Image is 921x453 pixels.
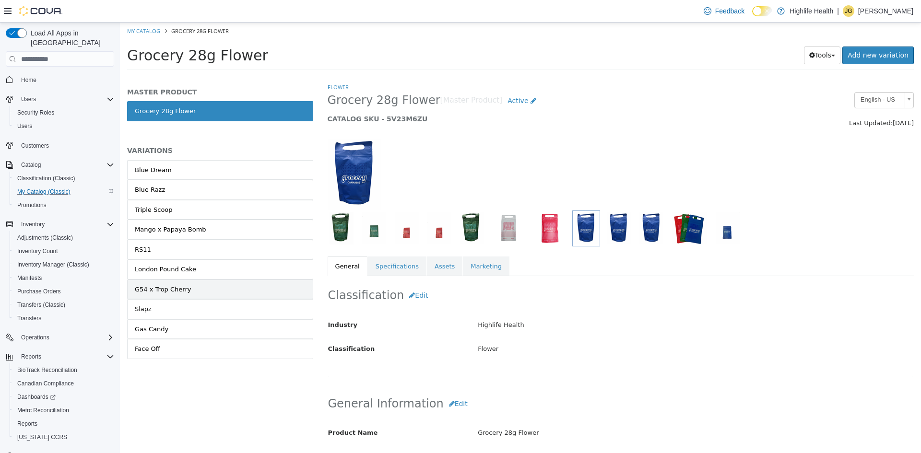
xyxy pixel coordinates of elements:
a: Manifests [13,272,46,284]
div: Face Off [15,322,40,331]
span: Active [388,74,408,82]
div: G54 x Trop Cherry [15,262,71,272]
span: Load All Apps in [GEOGRAPHIC_DATA] [27,28,114,47]
a: Marketing [343,234,390,254]
div: < empty > [351,426,801,443]
div: Grocery 28g Flower [351,402,801,419]
button: My Catalog (Classic) [10,185,118,198]
span: Purchase Orders [13,286,114,297]
span: Industry [208,299,238,306]
a: My Catalog (Classic) [13,186,74,197]
a: Assets [307,234,342,254]
span: Users [21,95,36,103]
h5: VARIATIONS [7,124,193,132]
button: Canadian Compliance [10,377,118,390]
h5: CATALOG SKU - 5V23M6ZU [208,92,644,101]
span: Users [17,122,32,130]
span: Customers [21,142,49,150]
a: Adjustments (Classic) [13,232,77,244]
div: Flower [351,318,801,335]
button: Inventory [2,218,118,231]
div: London Pound Cake [15,242,76,252]
a: Transfers (Classic) [13,299,69,311]
h2: General Information [208,372,794,390]
span: Dashboards [13,391,114,403]
button: Adjustments (Classic) [10,231,118,244]
span: Transfers (Classic) [17,301,65,309]
p: | [837,5,839,17]
button: Operations [17,332,53,343]
a: Inventory Count [13,245,62,257]
button: Catalog [2,158,118,172]
span: Purchase Orders [17,288,61,295]
span: My Catalog (Classic) [17,188,71,196]
button: Metrc Reconciliation [10,404,118,417]
span: Inventory [17,219,114,230]
span: Catalog [17,159,114,171]
a: Purchase Orders [13,286,65,297]
span: Canadian Compliance [17,380,74,387]
button: Customers [2,139,118,152]
a: Feedback [700,1,748,21]
span: [US_STATE] CCRS [17,433,67,441]
span: Classification [208,323,255,330]
a: General [208,234,248,254]
button: Users [17,93,40,105]
p: Highlife Health [790,5,833,17]
span: Dashboards [17,393,56,401]
span: Reports [17,420,37,428]
span: Security Roles [13,107,114,118]
button: Reports [2,350,118,363]
a: Promotions [13,199,50,211]
button: Purchase Orders [10,285,118,298]
span: Grocery 28g Flower [7,24,148,41]
span: Metrc Reconciliation [13,405,114,416]
span: Promotions [17,201,47,209]
button: [US_STATE] CCRS [10,430,118,444]
button: Inventory Count [10,244,118,258]
span: Manifests [17,274,42,282]
input: Dark Mode [752,6,772,16]
a: Transfers [13,313,45,324]
button: Catalog [17,159,45,171]
a: Add new variation [722,24,794,42]
button: Edit [284,264,313,282]
a: Metrc Reconciliation [13,405,73,416]
div: Gas Candy [15,302,48,312]
span: Security Roles [17,109,54,116]
button: Classification (Classic) [10,172,118,185]
div: RS11 [15,222,31,232]
a: Security Roles [13,107,58,118]
span: Operations [21,334,49,341]
span: Product Name [208,407,258,414]
div: Slapz [15,282,32,291]
span: Reports [21,353,41,360]
span: Users [13,120,114,132]
button: Inventory Manager (Classic) [10,258,118,271]
a: Reports [13,418,41,430]
span: Users [17,93,114,105]
a: Canadian Compliance [13,378,78,389]
span: [DATE] [773,97,794,104]
span: Home [17,73,114,85]
a: Dashboards [13,391,59,403]
span: Classification (Classic) [17,174,75,182]
a: Home [17,74,40,86]
a: Grocery 28g Flower [7,79,193,99]
span: Inventory Manager (Classic) [13,259,114,270]
span: Promotions [13,199,114,211]
span: Operations [17,332,114,343]
button: Edit [324,372,353,390]
button: Users [2,93,118,106]
div: Blue Razz [15,163,45,172]
span: BioTrack Reconciliation [13,364,114,376]
button: Manifests [10,271,118,285]
a: Flower [208,61,229,68]
div: Jennifer Gierum [843,5,854,17]
button: Transfers (Classic) [10,298,118,312]
span: Manifests [13,272,114,284]
a: BioTrack Reconciliation [13,364,81,376]
a: My Catalog [7,5,40,12]
a: Customers [17,140,53,151]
